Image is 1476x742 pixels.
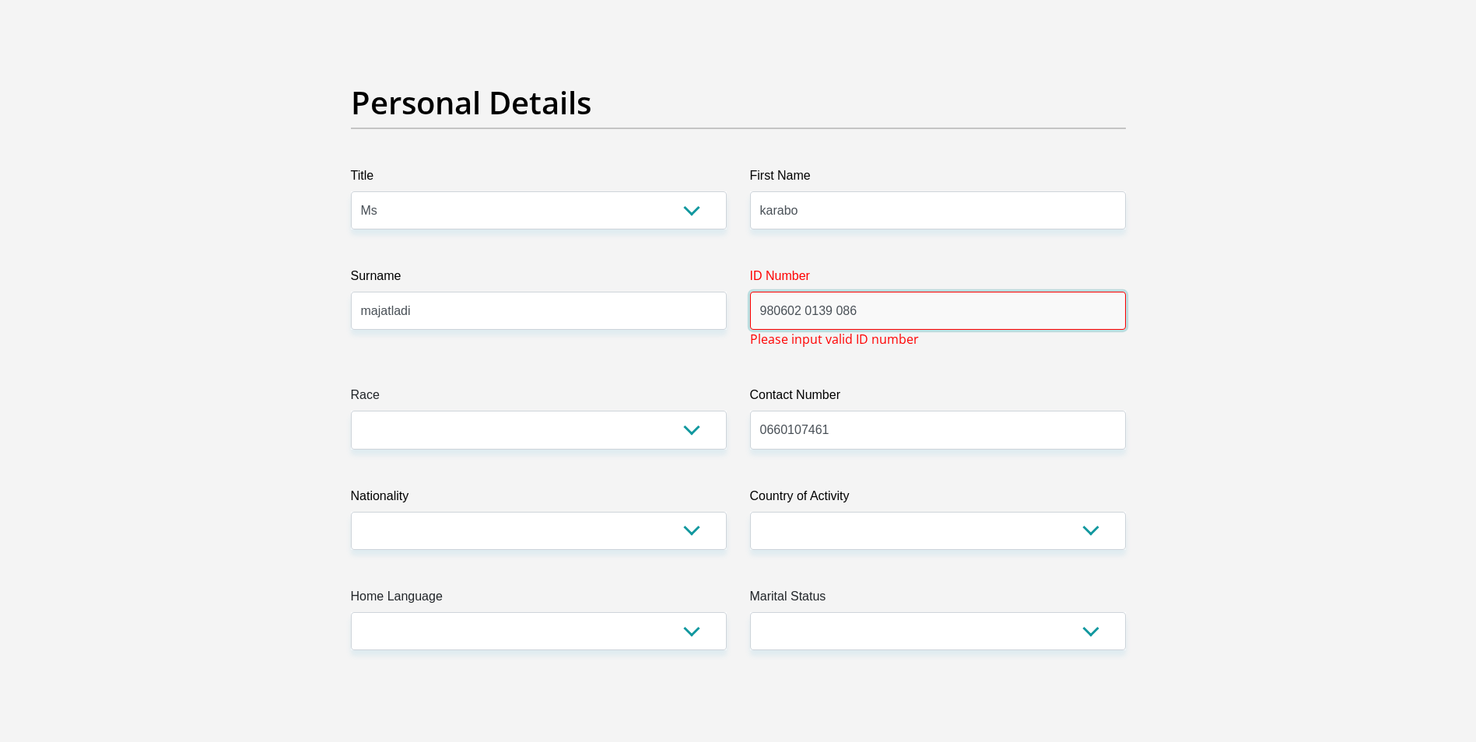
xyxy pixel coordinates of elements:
[750,411,1126,449] input: Contact Number
[750,267,1126,292] label: ID Number
[351,587,727,612] label: Home Language
[351,84,1126,121] h2: Personal Details
[750,330,919,348] span: Please input valid ID number
[351,267,727,292] label: Surname
[750,191,1126,229] input: First Name
[750,487,1126,512] label: Country of Activity
[351,292,727,330] input: Surname
[351,166,727,191] label: Title
[351,386,727,411] label: Race
[750,292,1126,330] input: ID Number
[750,386,1126,411] label: Contact Number
[351,487,727,512] label: Nationality
[750,166,1126,191] label: First Name
[750,587,1126,612] label: Marital Status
